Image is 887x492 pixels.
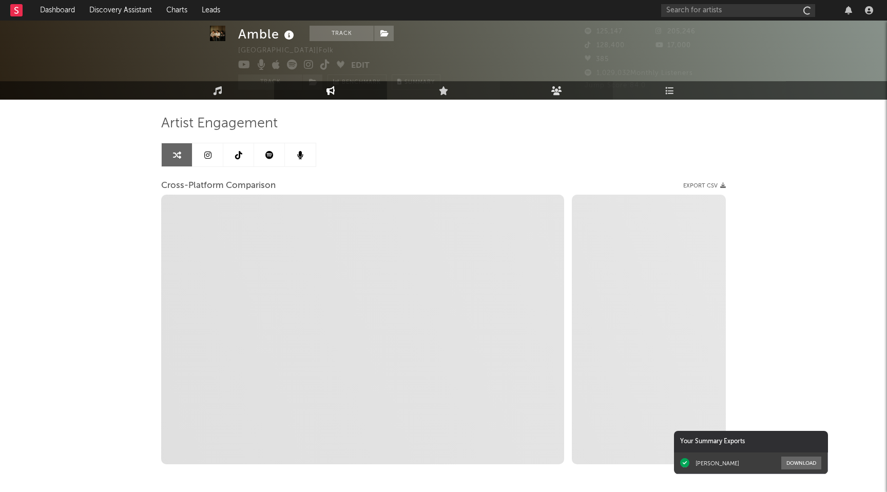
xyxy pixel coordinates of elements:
[161,180,276,192] span: Cross-Platform Comparison
[696,460,739,467] div: [PERSON_NAME]
[674,431,828,452] div: Your Summary Exports
[585,42,625,49] span: 128,400
[342,77,381,89] span: Benchmark
[661,4,815,17] input: Search for artists
[585,70,693,77] span: 1,029,032 Monthly Listeners
[683,183,726,189] button: Export CSV
[585,56,609,63] span: 385
[351,60,370,72] button: Edit
[585,28,623,35] span: 125,147
[161,118,278,130] span: Artist Engagement
[238,45,357,57] div: [GEOGRAPHIC_DATA] | Folk
[404,80,435,85] span: Summary
[327,74,387,90] a: Benchmark
[238,74,302,90] button: Track
[781,457,821,469] button: Download
[238,26,297,43] div: Amble
[655,42,691,49] span: 17,000
[310,26,374,41] button: Track
[392,74,440,90] button: Summary
[655,28,696,35] span: 205,246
